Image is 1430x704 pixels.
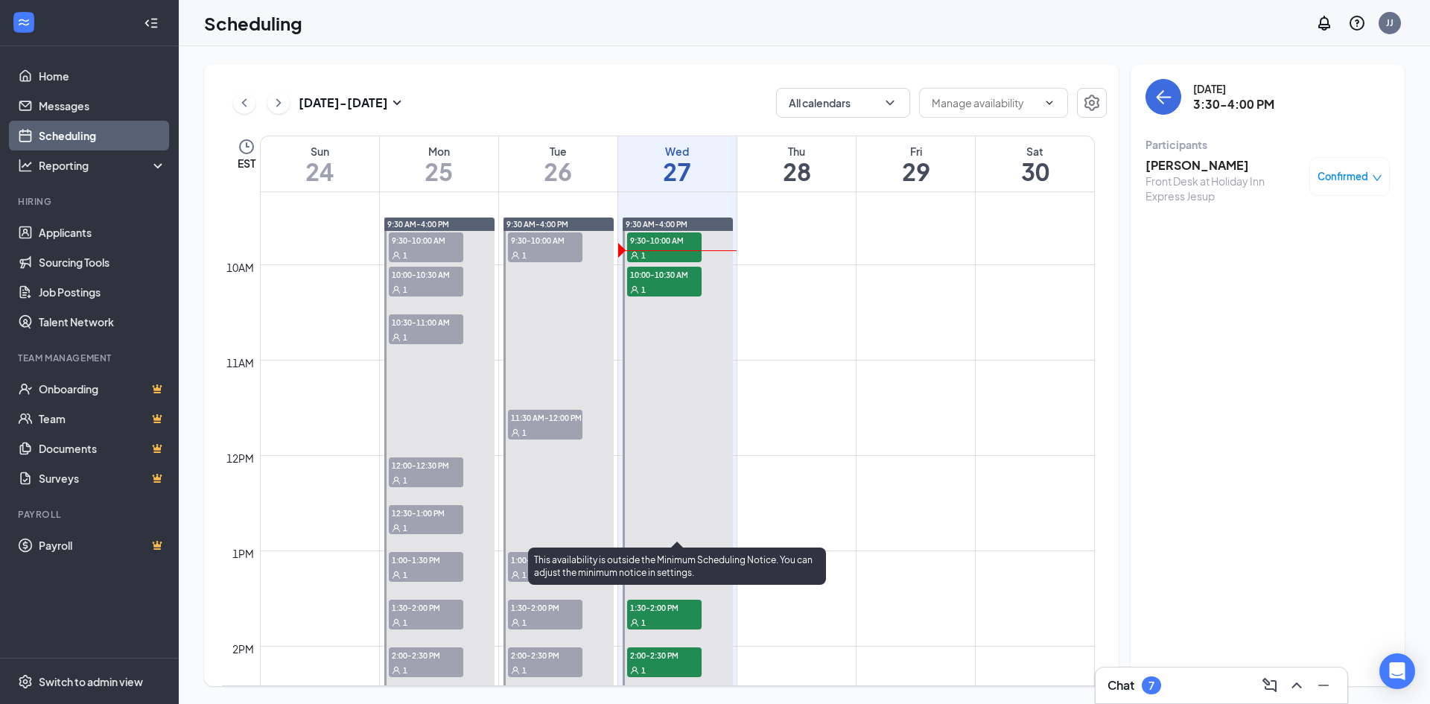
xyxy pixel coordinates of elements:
[1348,14,1366,32] svg: QuestionInfo
[16,15,31,30] svg: WorkstreamLogo
[976,159,1094,184] h1: 30
[737,144,856,159] div: Thu
[223,355,257,371] div: 11am
[392,251,401,260] svg: User
[511,618,520,627] svg: User
[883,95,897,110] svg: ChevronDown
[403,250,407,261] span: 1
[389,552,463,567] span: 1:00-1:30 PM
[39,61,166,91] a: Home
[389,647,463,662] span: 2:00-2:30 PM
[737,136,856,191] a: August 28, 2025
[39,434,166,463] a: DocumentsCrown
[1108,677,1134,694] h3: Chat
[627,600,702,615] span: 1:30-2:00 PM
[403,285,407,295] span: 1
[1318,169,1368,184] span: Confirmed
[39,247,166,277] a: Sourcing Tools
[18,674,33,689] svg: Settings
[39,674,143,689] div: Switch to admin view
[389,457,463,472] span: 12:00-12:30 PM
[392,524,401,533] svg: User
[392,618,401,627] svg: User
[380,144,498,159] div: Mon
[630,618,639,627] svg: User
[18,352,163,364] div: Team Management
[511,428,520,437] svg: User
[1372,173,1382,183] span: down
[1145,137,1390,152] div: Participants
[1077,88,1107,118] button: Settings
[1145,174,1302,203] div: Front Desk at Holiday Inn Express Jesup
[627,232,702,247] span: 9:30-10:00 AM
[626,219,687,229] span: 9:30 AM-4:00 PM
[238,156,255,171] span: EST
[261,136,379,191] a: August 24, 2025
[499,159,617,184] h1: 26
[389,232,463,247] span: 9:30-10:00 AM
[630,666,639,675] svg: User
[392,476,401,485] svg: User
[776,88,910,118] button: All calendarsChevronDown
[1288,676,1306,694] svg: ChevronUp
[403,665,407,676] span: 1
[1145,157,1302,174] h3: [PERSON_NAME]
[1315,676,1332,694] svg: Minimize
[630,251,639,260] svg: User
[1258,673,1282,697] button: ComposeMessage
[144,16,159,31] svg: Collapse
[618,159,737,184] h1: 27
[1285,673,1309,697] button: ChevronUp
[499,144,617,159] div: Tue
[522,665,527,676] span: 1
[1261,676,1279,694] svg: ComposeMessage
[511,251,520,260] svg: User
[229,545,257,562] div: 1pm
[1379,653,1415,689] div: Open Intercom Messenger
[39,218,166,247] a: Applicants
[403,475,407,486] span: 1
[511,571,520,580] svg: User
[223,259,257,276] div: 10am
[508,647,582,662] span: 2:00-2:30 PM
[508,552,582,567] span: 1:00-1:30 PM
[508,410,582,425] span: 11:30 AM-12:00 PM
[1154,88,1172,106] svg: ArrowLeft
[627,647,702,662] span: 2:00-2:30 PM
[233,92,255,114] button: ChevronLeft
[261,159,379,184] h1: 24
[508,232,582,247] span: 9:30-10:00 AM
[499,136,617,191] a: August 26, 2025
[204,10,302,36] h1: Scheduling
[522,250,527,261] span: 1
[223,450,257,466] div: 12pm
[508,600,582,615] span: 1:30-2:00 PM
[1148,679,1154,692] div: 7
[389,505,463,520] span: 12:30-1:00 PM
[1193,81,1274,96] div: [DATE]
[1145,79,1181,115] button: back-button
[39,121,166,150] a: Scheduling
[39,277,166,307] a: Job Postings
[737,159,856,184] h1: 28
[1315,14,1333,32] svg: Notifications
[39,91,166,121] a: Messages
[229,641,257,657] div: 2pm
[39,530,166,560] a: PayrollCrown
[39,404,166,434] a: TeamCrown
[1386,16,1394,29] div: JJ
[403,332,407,343] span: 1
[18,195,163,208] div: Hiring
[271,94,286,112] svg: ChevronRight
[392,666,401,675] svg: User
[403,523,407,533] span: 1
[528,548,826,585] div: This availability is outside the Minimum Scheduling Notice. You can adjust the minimum notice in ...
[857,159,975,184] h1: 29
[641,250,646,261] span: 1
[18,158,33,173] svg: Analysis
[641,618,646,628] span: 1
[387,219,449,229] span: 9:30 AM-4:00 PM
[1043,97,1055,109] svg: ChevronDown
[641,665,646,676] span: 1
[389,600,463,615] span: 1:30-2:00 PM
